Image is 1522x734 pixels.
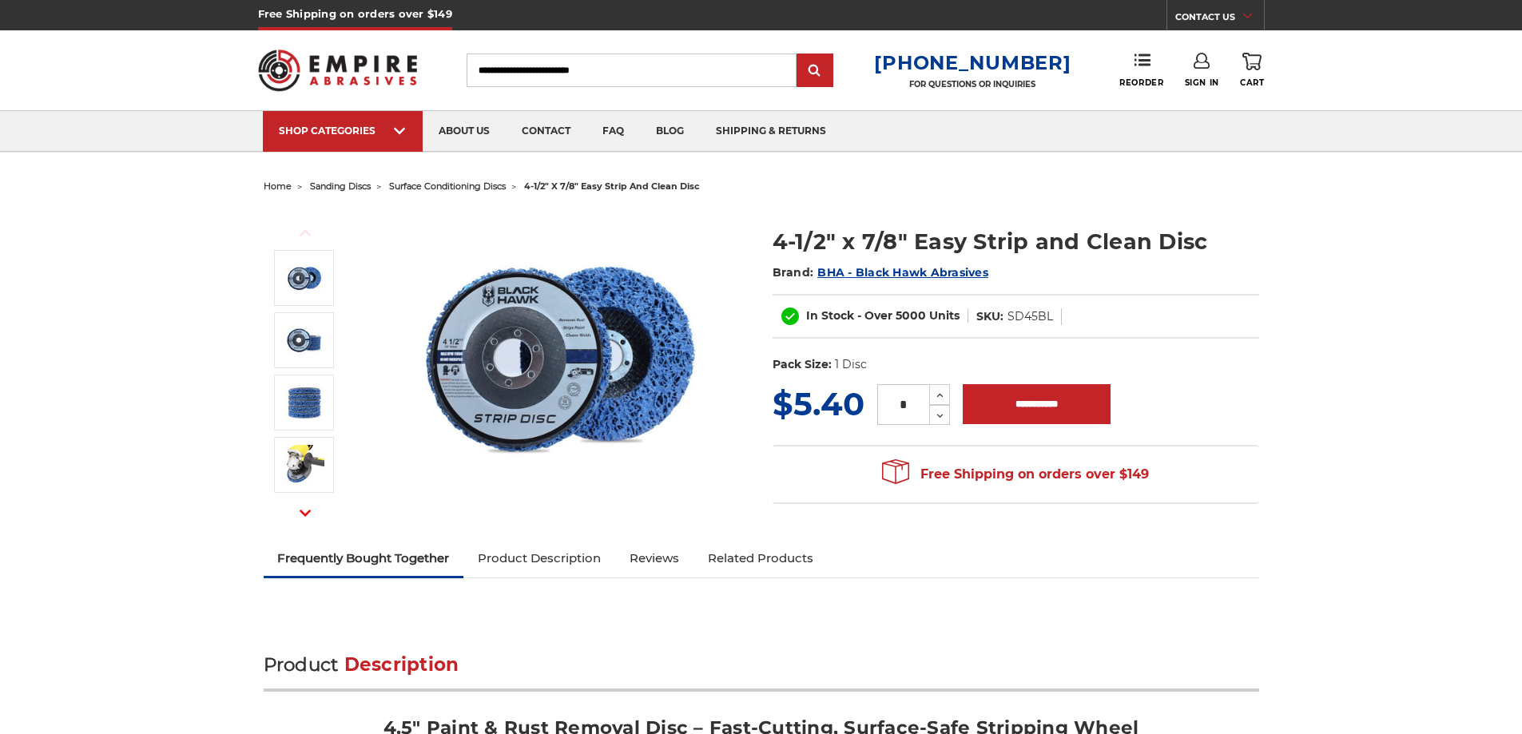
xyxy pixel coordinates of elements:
[882,458,1149,490] span: Free Shipping on orders over $149
[700,111,842,152] a: shipping & returns
[284,260,324,297] img: 4-1/2" x 7/8" Easy Strip and Clean Disc
[1240,53,1264,88] a: Cart
[799,55,831,87] input: Submit
[1119,53,1163,87] a: Reorder
[463,541,615,576] a: Product Description
[264,541,464,576] a: Frequently Bought Together
[286,216,324,250] button: Previous
[857,308,892,323] span: - Over
[976,308,1003,325] dt: SKU:
[389,181,506,192] a: surface conditioning discs
[773,265,814,280] span: Brand:
[835,356,867,373] dd: 1 Disc
[1007,308,1053,325] dd: SD45BL
[773,226,1259,257] h1: 4-1/2" x 7/8" Easy Strip and Clean Disc
[279,125,407,137] div: SHOP CATEGORIES
[284,322,324,359] img: 4-1/2" x 7/8" Easy Strip and Clean Disc
[1240,77,1264,88] span: Cart
[640,111,700,152] a: blog
[286,496,324,530] button: Next
[1185,77,1219,88] span: Sign In
[264,653,339,676] span: Product
[586,111,640,152] a: faq
[423,111,506,152] a: about us
[506,111,586,152] a: contact
[929,308,960,323] span: Units
[773,356,832,373] dt: Pack Size:
[874,51,1071,74] a: [PHONE_NUMBER]
[264,181,292,192] a: home
[1119,77,1163,88] span: Reorder
[524,181,700,192] span: 4-1/2" x 7/8" easy strip and clean disc
[310,181,371,192] a: sanding discs
[615,541,693,576] a: Reviews
[773,384,864,423] span: $5.40
[896,308,926,323] span: 5000
[284,445,324,485] img: 4-1/2" x 7/8" Easy Strip and Clean Disc
[258,39,418,101] img: Empire Abrasives
[284,384,324,422] img: 4-1/2" x 7/8" Easy Strip and Clean Disc
[817,265,988,280] a: BHA - Black Hawk Abrasives
[400,209,720,507] img: 4-1/2" x 7/8" Easy Strip and Clean Disc
[874,79,1071,89] p: FOR QUESTIONS OR INQUIRIES
[344,653,459,676] span: Description
[806,308,854,323] span: In Stock
[693,541,828,576] a: Related Products
[1175,8,1264,30] a: CONTACT US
